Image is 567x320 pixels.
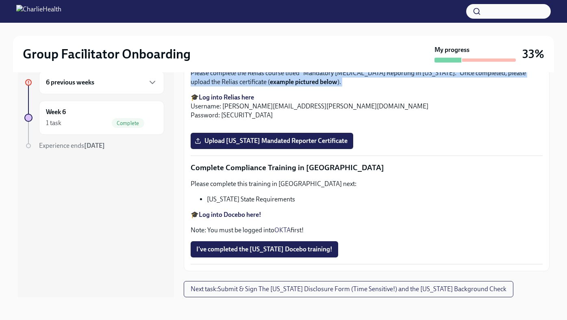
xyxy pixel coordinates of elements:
[191,93,543,120] p: 🎓 Username: [PERSON_NAME][EMAIL_ADDRESS][PERSON_NAME][DOMAIN_NAME] Password: [SECURITY_DATA]
[84,142,105,149] strong: [DATE]
[434,45,469,54] strong: My progress
[112,120,144,126] span: Complete
[199,93,254,101] a: Log into Relias here
[39,71,164,94] div: 6 previous weeks
[191,226,543,235] p: Note: You must be logged into first!
[16,5,61,18] img: CharlieHealth
[199,211,261,218] a: Log into Docebo here!
[46,108,66,117] h6: Week 6
[191,69,543,86] p: Please complete the Relias course titled "Mandatory [MEDICAL_DATA] Reporting in [US_STATE]." Once...
[191,241,338,257] button: I've completed the [US_STATE] Docebo training!
[46,119,61,128] div: 1 task
[191,179,543,188] p: Please complete this training in [GEOGRAPHIC_DATA] next:
[207,195,543,204] li: [US_STATE] State Requirements
[522,47,544,61] h3: 33%
[196,245,332,253] span: I've completed the [US_STATE] Docebo training!
[191,285,506,293] span: Next task : Submit & Sign The [US_STATE] Disclosure Form (Time Sensitive!) and the [US_STATE] Bac...
[191,210,543,219] p: 🎓
[191,162,543,173] p: Complete Compliance Training in [GEOGRAPHIC_DATA]
[184,281,513,297] button: Next task:Submit & Sign The [US_STATE] Disclosure Form (Time Sensitive!) and the [US_STATE] Backg...
[46,78,94,87] h6: 6 previous weeks
[24,101,164,135] a: Week 61 taskComplete
[23,46,191,62] h2: Group Facilitator Onboarding
[196,137,348,145] span: Upload [US_STATE] Mandated Reporter Certificate
[270,78,337,86] strong: example pictured below
[39,142,105,149] span: Experience ends
[274,226,291,234] a: OKTA
[191,133,353,149] label: Upload [US_STATE] Mandated Reporter Certificate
